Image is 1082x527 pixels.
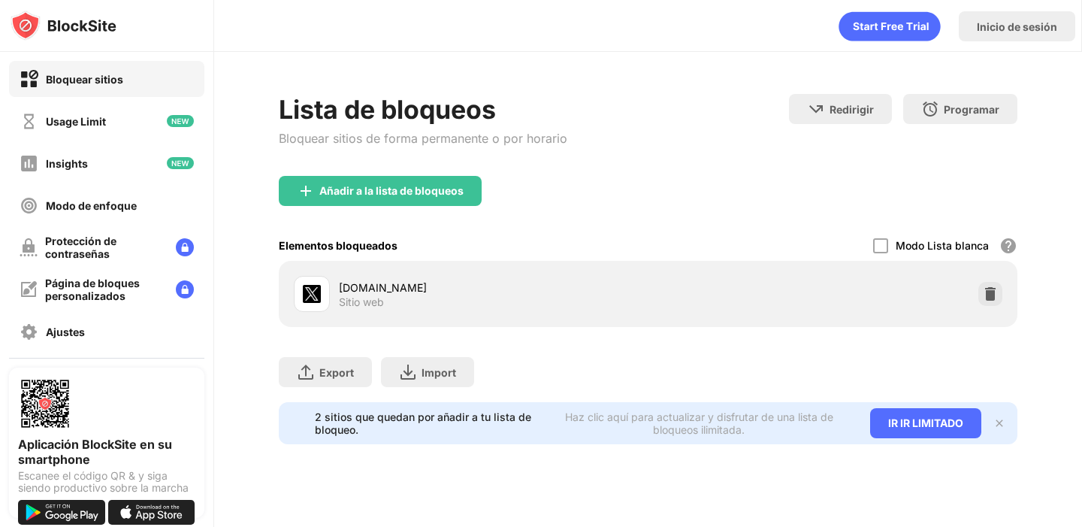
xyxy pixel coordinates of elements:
div: IR IR LIMITADO [870,408,981,438]
div: Modo de enfoque [46,199,137,212]
img: settings-off.svg [20,323,38,341]
div: Redirigir [830,103,874,116]
div: Ajustes [46,326,85,338]
img: lock-menu.svg [176,280,194,298]
img: x-button.svg [993,417,1005,429]
div: Inicio de sesión [977,20,1057,33]
img: insights-off.svg [20,154,38,173]
img: lock-menu.svg [176,238,194,256]
div: Elementos bloqueados [279,239,397,252]
img: get-it-on-google-play.svg [18,500,105,525]
div: Añadir a la lista de bloqueos [319,185,464,197]
img: download-on-the-app-store.svg [108,500,195,525]
div: Modo Lista blanca [896,239,989,252]
img: focus-off.svg [20,196,38,215]
img: options-page-qr-code.png [18,377,72,431]
img: time-usage-off.svg [20,112,38,131]
div: [DOMAIN_NAME] [339,280,648,295]
div: Programar [944,103,999,116]
div: Sitio web [339,295,384,309]
div: Export [319,366,354,379]
img: customize-block-page-off.svg [20,280,38,298]
img: favicons [303,285,321,303]
img: new-icon.svg [167,157,194,169]
div: Aplicación BlockSite en su smartphone [18,437,195,467]
div: 2 sitios que quedan por añadir a tu lista de bloqueo. [315,410,536,436]
div: Lista de bloqueos [279,94,567,125]
div: animation [839,11,941,41]
img: password-protection-off.svg [20,238,38,256]
div: Import [422,366,456,379]
div: Haz clic aquí para actualizar y disfrutar de una lista de bloqueos ilimitada. [546,410,851,436]
div: Insights [46,157,88,170]
div: Escanee el código QR & y siga siendo productivo sobre la marcha [18,470,195,494]
div: Página de bloques personalizados [45,277,164,302]
img: new-icon.svg [167,115,194,127]
div: Bloquear sitios de forma permanente o por horario [279,131,567,146]
div: Bloquear sitios [46,73,123,86]
img: logo-blocksite.svg [11,11,116,41]
div: Protección de contraseñas [45,235,164,260]
div: Usage Limit [46,115,106,128]
img: block-on.svg [20,70,38,89]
